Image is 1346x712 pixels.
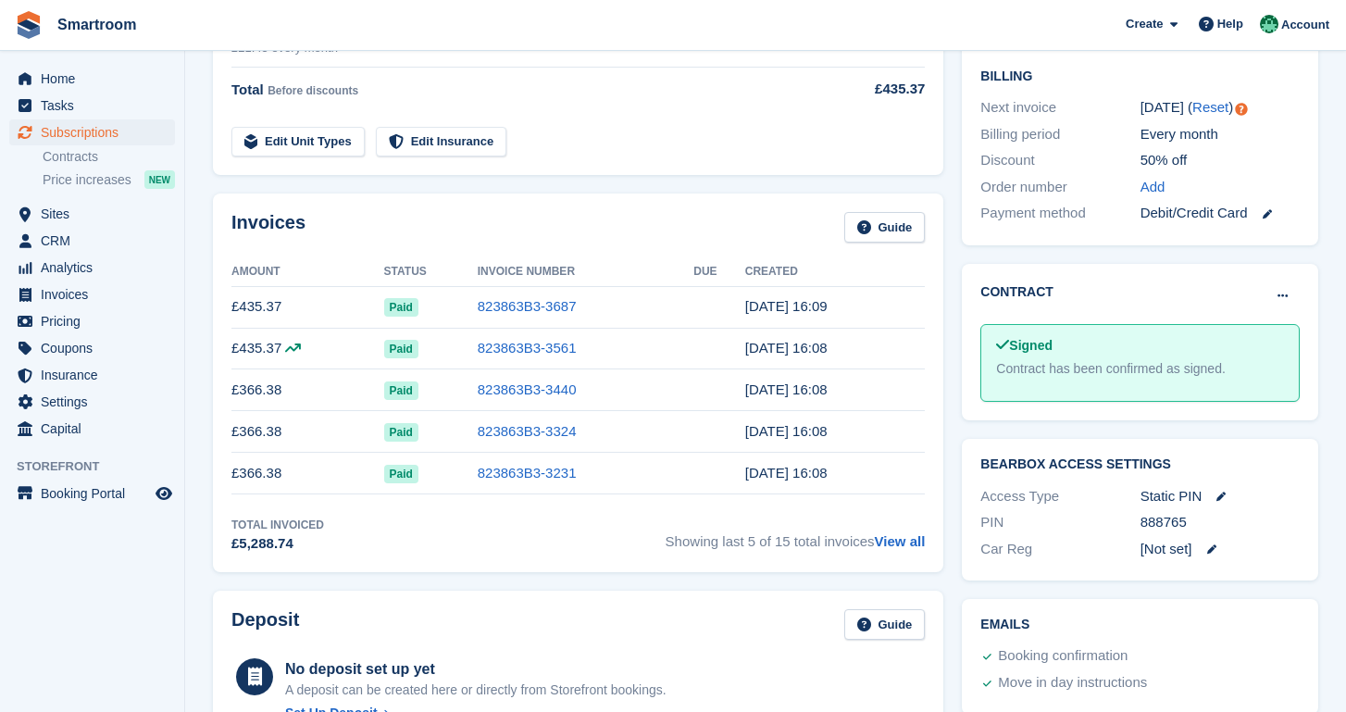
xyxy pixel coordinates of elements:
[980,282,1053,302] h2: Contract
[998,645,1128,668] div: Booking confirmation
[384,381,418,400] span: Paid
[980,66,1300,84] h2: Billing
[43,169,175,190] a: Price increases NEW
[231,328,384,369] td: £435.37
[9,93,175,119] a: menu
[41,66,152,92] span: Home
[285,658,667,681] div: No deposit set up yet
[1192,99,1228,115] a: Reset
[231,127,365,157] a: Edit Unit Types
[41,362,152,388] span: Insurance
[996,336,1284,356] div: Signed
[41,308,152,334] span: Pricing
[1217,15,1243,33] span: Help
[1140,97,1300,119] div: [DATE] ( )
[285,681,667,700] p: A deposit can be created here or directly from Storefront bookings.
[818,79,926,100] div: £435.37
[144,170,175,189] div: NEW
[231,81,264,97] span: Total
[478,340,577,356] a: 823863B3-3561
[9,416,175,442] a: menu
[231,411,384,453] td: £366.38
[745,381,828,397] time: 2025-07-17 15:08:50 UTC
[745,423,828,439] time: 2025-06-17 15:08:47 UTC
[268,84,358,97] span: Before discounts
[41,389,152,415] span: Settings
[1260,15,1278,33] img: Jacob Gabriel
[41,281,152,307] span: Invoices
[231,609,299,640] h2: Deposit
[231,533,324,555] div: £5,288.74
[745,257,926,287] th: Created
[980,618,1300,632] h2: Emails
[980,512,1140,533] div: PIN
[478,381,577,397] a: 823863B3-3440
[9,335,175,361] a: menu
[9,119,175,145] a: menu
[478,298,577,314] a: 823863B3-3687
[41,228,152,254] span: CRM
[745,298,828,314] time: 2025-09-17 15:09:03 UTC
[980,177,1140,198] div: Order number
[231,369,384,411] td: £366.38
[41,335,152,361] span: Coupons
[384,257,478,287] th: Status
[231,257,384,287] th: Amount
[9,228,175,254] a: menu
[231,453,384,494] td: £366.38
[41,201,152,227] span: Sites
[844,609,926,640] a: Guide
[15,11,43,39] img: stora-icon-8386f47178a22dfd0bd8f6a31ec36ba5ce8667c1dd55bd0f319d3a0aa187defe.svg
[693,257,744,287] th: Due
[9,481,175,506] a: menu
[1140,512,1300,533] div: 888765
[384,298,418,317] span: Paid
[41,119,152,145] span: Subscriptions
[384,423,418,442] span: Paid
[1140,486,1300,507] div: Static PIN
[980,203,1140,224] div: Payment method
[1126,15,1163,33] span: Create
[9,201,175,227] a: menu
[9,389,175,415] a: menu
[376,127,507,157] a: Edit Insurance
[9,308,175,334] a: menu
[1140,150,1300,171] div: 50% off
[980,124,1140,145] div: Billing period
[844,212,926,243] a: Guide
[384,340,418,358] span: Paid
[996,359,1284,379] div: Contract has been confirmed as signed.
[998,672,1147,694] div: Move in day instructions
[9,362,175,388] a: menu
[980,97,1140,119] div: Next invoice
[17,457,184,476] span: Storefront
[478,257,694,287] th: Invoice Number
[231,212,305,243] h2: Invoices
[1233,101,1250,118] div: Tooltip anchor
[478,465,577,481] a: 823863B3-3231
[745,340,828,356] time: 2025-08-17 15:08:38 UTC
[41,416,152,442] span: Capital
[41,481,152,506] span: Booking Portal
[980,486,1140,507] div: Access Type
[9,255,175,281] a: menu
[980,150,1140,171] div: Discount
[231,517,324,533] div: Total Invoiced
[1140,539,1300,560] div: [Not set]
[1140,177,1165,198] a: Add
[980,457,1300,472] h2: BearBox Access Settings
[41,255,152,281] span: Analytics
[9,66,175,92] a: menu
[41,93,152,119] span: Tasks
[384,465,418,483] span: Paid
[980,539,1140,560] div: Car Reg
[1140,203,1300,224] div: Debit/Credit Card
[1281,16,1329,34] span: Account
[9,281,175,307] a: menu
[153,482,175,505] a: Preview store
[478,423,577,439] a: 823863B3-3324
[875,533,926,549] a: View all
[43,171,131,189] span: Price increases
[43,148,175,166] a: Contracts
[745,465,828,481] time: 2025-05-17 15:08:43 UTC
